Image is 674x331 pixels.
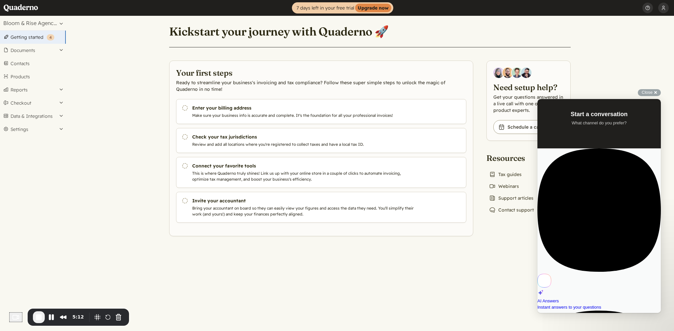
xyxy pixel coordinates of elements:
[486,205,536,215] a: Contact support
[192,113,417,118] p: Make sure your business info is accurate and complete. It's the foundation for all your professio...
[192,205,417,217] p: Bring your accountant on board so they can easily view your figures and access the data they need...
[176,79,466,92] p: Ready to streamline your business's invoicing and tax compliance? Follow these super simple steps...
[486,182,522,191] a: Webinars
[537,99,661,313] iframe: To enrich screen reader interactions, please activate Accessibility in Grammarly extension settings
[176,99,466,124] a: Enter your billing address Make sure your business info is accurate and complete. It's the founda...
[512,67,522,78] img: Ivo Oltmans, Business Developer at Quaderno
[176,67,466,78] h2: Your first steps
[493,94,564,114] p: Get your questions answered in a live call with one of our product experts.
[486,193,536,203] a: Support articles
[355,4,391,12] strong: Upgrade now
[192,197,417,204] h3: Invite your accountant
[493,82,564,92] h2: Need setup help?
[493,120,547,134] a: Schedule a call
[642,90,653,95] span: Close
[486,153,536,163] h2: Resources
[192,141,417,147] p: Review and add all locations where you're registered to collect taxes and have a local tax ID.
[521,67,531,78] img: Javier Rubio, DevRel at Quaderno
[493,67,504,78] img: Diana Carrasco, Account Executive at Quaderno
[49,35,52,40] span: 4
[503,67,513,78] img: Jairo Fumero, Account Executive at Quaderno
[638,89,661,96] button: Close
[176,157,466,188] a: Connect your favorite tools This is where Quaderno truly shines! Link us up with your online stor...
[169,24,389,39] h1: Kickstart your journey with Quaderno 🚀
[486,170,524,179] a: Tax guides
[192,134,417,140] h3: Check your tax jurisdictions
[176,128,466,153] a: Check your tax jurisdictions Review and add all locations where you're registered to collect taxe...
[292,2,393,13] a: 7 days left in your free trialUpgrade now
[176,192,466,223] a: Invite your accountant Bring your accountant on board so they can easily view your figures and ac...
[192,163,417,169] h3: Connect your favorite tools
[192,170,417,182] p: This is where Quaderno truly shines! Link us up with your online store in a couple of clicks to a...
[192,105,417,111] h3: Enter your billing address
